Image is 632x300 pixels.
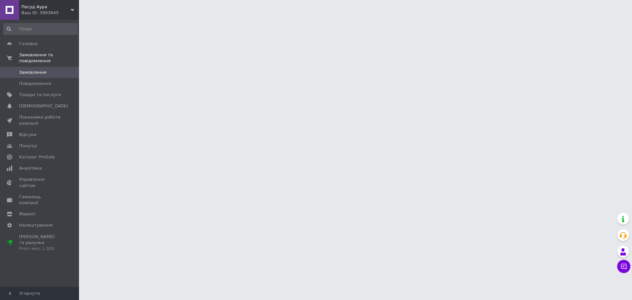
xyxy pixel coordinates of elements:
[19,165,42,171] span: Аналітика
[19,246,61,252] div: Prom мікс 1 000
[19,234,61,252] span: [PERSON_NAME] та рахунки
[19,154,55,160] span: Каталог ProSale
[19,222,53,228] span: Налаштування
[19,81,51,87] span: Повідомлення
[19,103,68,109] span: [DEMOGRAPHIC_DATA]
[19,132,36,138] span: Відгуки
[19,41,38,47] span: Головна
[21,4,71,10] span: Посуд Аура
[19,194,61,206] span: Гаманець компанії
[19,114,61,126] span: Показники роботи компанії
[19,177,61,188] span: Управління сайтом
[19,52,79,64] span: Замовлення та повідомлення
[19,143,37,149] span: Покупці
[21,10,79,16] div: Ваш ID: 3993645
[19,69,46,75] span: Замовлення
[19,92,61,98] span: Товари та послуги
[19,211,36,217] span: Маркет
[3,23,78,35] input: Пошук
[617,260,630,273] button: Чат з покупцем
